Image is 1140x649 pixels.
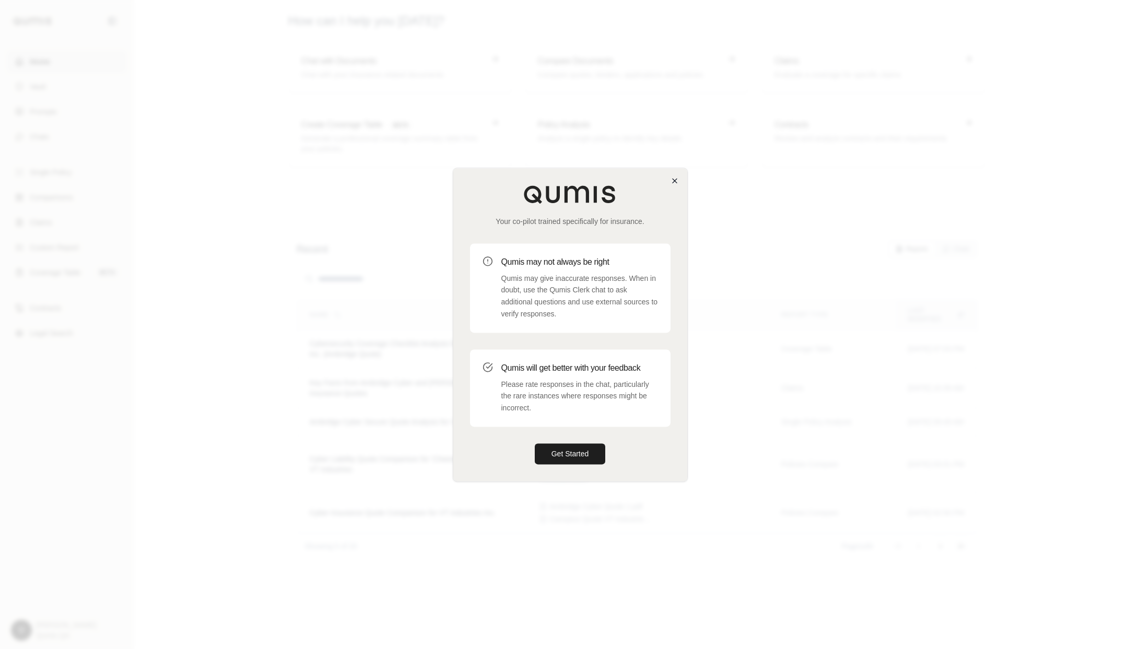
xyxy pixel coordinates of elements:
h3: Qumis will get better with your feedback [501,362,658,374]
p: Your co-pilot trained specifically for insurance. [470,216,671,227]
button: Get Started [535,443,606,464]
p: Please rate responses in the chat, particularly the rare instances where responses might be incor... [501,379,658,414]
img: Qumis Logo [523,185,617,204]
p: Qumis may give inaccurate responses. When in doubt, use the Qumis Clerk chat to ask additional qu... [501,273,658,320]
h3: Qumis may not always be right [501,256,658,268]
